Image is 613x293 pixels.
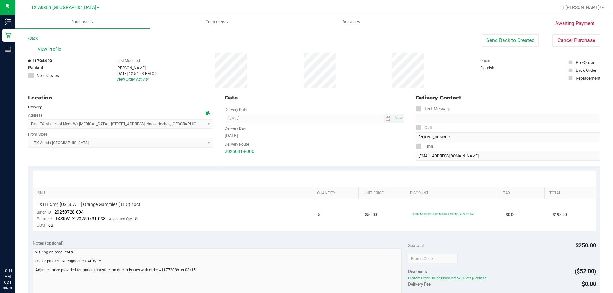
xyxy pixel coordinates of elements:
input: Format: (999) 999-9999 [416,114,600,123]
label: Email [416,142,435,151]
a: Quantity [317,191,356,196]
a: Back [28,36,38,40]
a: View Order Activity [117,77,149,82]
div: Pre-Order [576,59,594,66]
div: [DATE] [225,132,404,139]
span: UOM [37,223,45,228]
a: Tax [503,191,542,196]
span: Purchases [15,19,150,25]
span: Awaiting Payment [555,20,594,27]
span: Needs review [37,73,59,78]
span: View Profile [38,46,63,53]
div: Replacement [576,75,600,81]
strong: Delivery [28,105,42,109]
button: Cancel Purchase [552,34,600,47]
p: 08/20 [3,285,12,290]
a: Deliveries [284,15,419,29]
span: Notes (optional) [33,240,64,245]
label: Origin [480,58,490,63]
span: 5 [318,212,320,218]
a: Total [549,191,588,196]
label: Last Modified [117,58,140,63]
iframe: Resource center [6,242,26,261]
span: $250.00 [575,242,596,249]
span: TXSRWTX-20250731-033 [55,216,106,221]
iframe: Resource center unread badge [19,241,26,249]
label: Call [416,123,432,132]
div: Flourish [480,65,512,71]
span: Deliveries [334,19,369,25]
label: Delivery Route [225,142,249,147]
span: Customers [150,19,284,25]
input: Format: (999) 999-9999 [416,132,600,142]
span: # 11794439 [28,58,52,64]
p: 10:11 AM CDT [3,268,12,285]
span: Allocated Qty [109,217,132,221]
label: Delivery Date [225,107,247,113]
div: Back Order [576,67,597,73]
span: Batch ID [37,210,51,215]
label: Text Message [416,104,451,114]
label: Delivery Day [225,126,246,131]
span: Package [37,217,52,221]
div: [DATE] 12:54:23 PM CDT [117,71,159,77]
a: SKU [38,191,309,196]
span: TX HT 5mg [US_STATE] Orange Gummies (THC) 40ct [37,201,140,208]
button: Send Back to Created [482,34,539,47]
inline-svg: Inventory [5,18,11,25]
div: Copy address to clipboard [206,110,210,117]
inline-svg: Reports [5,46,11,52]
label: From Store [28,131,47,137]
div: [PERSON_NAME] [117,65,159,71]
a: Unit Price [364,191,403,196]
span: $0.00 [506,212,516,218]
span: $0.00 [582,281,596,287]
span: Subtotal [408,243,424,248]
span: 20250728-004 [54,209,84,215]
span: ea [48,223,53,228]
div: Date [225,94,404,102]
span: Custom Order Dollar Discount: $2.00 off purchase [408,276,596,281]
div: Delivery Contact [416,94,600,102]
input: Promo Code [408,254,458,263]
span: CUSTOMER GROUP STACKABLE (SNAP): 20% off line [412,212,474,216]
span: $198.00 [553,212,567,218]
a: Purchases [15,15,150,29]
span: $50.00 [365,212,377,218]
span: Packed [28,64,43,71]
label: Address [28,113,42,118]
span: Delivery Fee [408,282,431,287]
a: Discount [410,191,496,196]
inline-svg: Retail [5,32,11,39]
a: 20250819-006 [225,149,254,154]
span: Discounts [408,266,427,277]
div: Location [28,94,213,102]
span: 5 [135,216,138,221]
span: TX Austin [GEOGRAPHIC_DATA] [31,5,96,10]
span: ($52.00) [575,268,596,275]
a: Customers [150,15,284,29]
span: Hi, [PERSON_NAME]! [559,5,601,10]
